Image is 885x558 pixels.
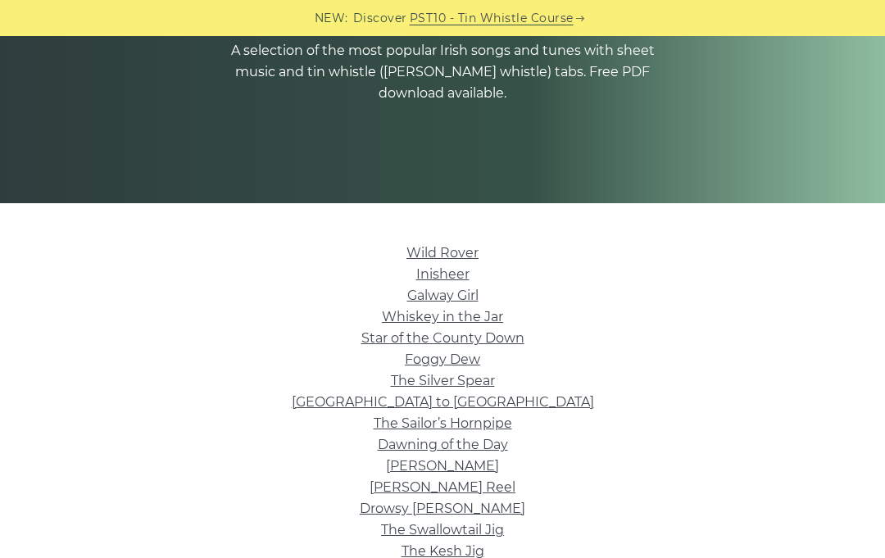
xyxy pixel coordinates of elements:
[410,9,574,28] a: PST10 - Tin Whistle Course
[391,373,495,388] a: The Silver Spear
[386,458,499,474] a: [PERSON_NAME]
[405,352,480,367] a: Foggy Dew
[370,479,515,495] a: [PERSON_NAME] Reel
[221,40,664,104] p: A selection of the most popular Irish songs and tunes with sheet music and tin whistle ([PERSON_N...
[353,9,407,28] span: Discover
[407,288,479,303] a: Galway Girl
[378,437,508,452] a: Dawning of the Day
[315,9,348,28] span: NEW:
[382,309,503,324] a: Whiskey in the Jar
[406,245,479,261] a: Wild Rover
[361,330,524,346] a: Star of the County Down
[374,415,512,431] a: The Sailor’s Hornpipe
[416,266,470,282] a: Inisheer
[381,522,504,538] a: The Swallowtail Jig
[292,394,594,410] a: [GEOGRAPHIC_DATA] to [GEOGRAPHIC_DATA]
[360,501,525,516] a: Drowsy [PERSON_NAME]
